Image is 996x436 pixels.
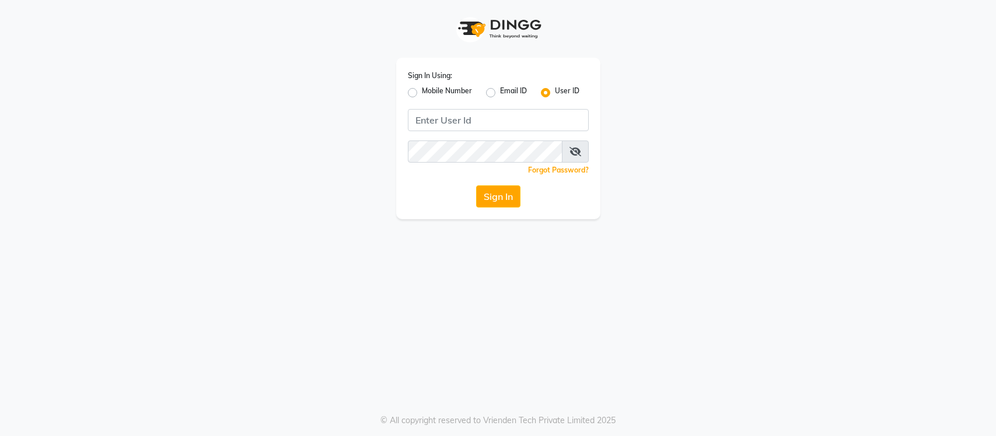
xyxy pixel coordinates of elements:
label: Mobile Number [422,86,472,100]
button: Sign In [476,185,520,208]
input: Username [408,109,589,131]
img: logo1.svg [452,12,545,46]
input: Username [408,140,562,163]
a: Forgot Password? [528,166,589,174]
label: Sign In Using: [408,71,452,81]
label: User ID [555,86,579,100]
label: Email ID [500,86,527,100]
